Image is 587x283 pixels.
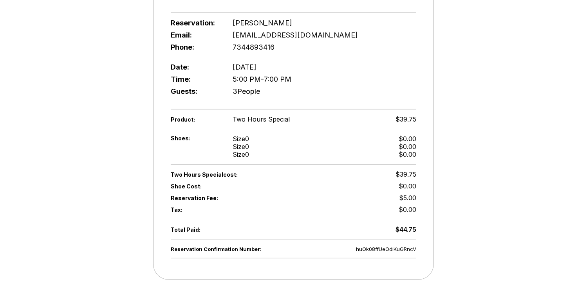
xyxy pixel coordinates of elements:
[171,116,220,123] span: Product:
[399,182,416,190] span: $0.00
[356,246,416,252] span: huOk08ffUeOdiKuGRncV
[171,206,220,213] span: Tax:
[399,135,416,143] div: $0.00
[171,19,220,27] span: Reservation:
[233,31,358,39] span: [EMAIL_ADDRESS][DOMAIN_NAME]
[233,115,290,123] span: Two Hours Special
[399,143,416,150] div: $0.00
[233,19,292,27] span: [PERSON_NAME]
[171,135,220,141] span: Shoes:
[171,246,294,252] span: Reservation Confirmation Number:
[399,150,416,158] div: $0.00
[171,226,220,233] span: Total Paid:
[171,87,220,95] span: Guests:
[396,170,416,178] span: $39.75
[233,75,291,83] span: 5:00 PM - 7:00 PM
[233,87,260,95] span: 3 People
[171,63,220,71] span: Date:
[171,43,220,51] span: Phone:
[171,183,220,190] span: Shoe Cost:
[233,150,249,158] div: Size 0
[233,63,256,71] span: [DATE]
[171,195,294,201] span: Reservation Fee:
[396,115,416,123] span: $39.75
[171,31,220,39] span: Email:
[233,135,249,143] div: Size 0
[171,171,294,178] span: Two Hours Special cost:
[396,225,416,234] div: $44.75
[399,206,416,213] span: $0.00
[171,75,220,83] span: Time:
[233,143,249,150] div: Size 0
[399,194,416,202] span: $5.00
[233,43,275,51] span: 7344893416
